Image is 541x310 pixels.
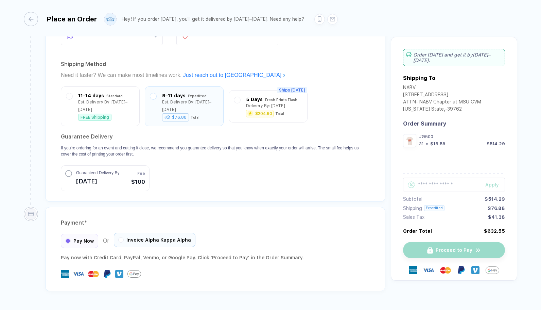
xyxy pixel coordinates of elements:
p: If you're ordering for an event and cutting it close, we recommend you guarantee delivery so that... [61,145,370,157]
div: Shipping [403,206,422,211]
div: Invoice Alpha Kappa Alpha [114,233,195,247]
div: x [425,141,429,146]
img: Paypal [103,270,111,278]
div: Payment [61,217,370,228]
img: Venmo [115,270,123,278]
span: Ships [DATE] [277,87,307,93]
div: Standard [106,92,123,100]
div: NABV [403,85,481,92]
div: #G500 [419,134,505,139]
img: express [409,266,417,274]
div: [STREET_ADDRESS] [403,92,481,99]
div: Order Summary [403,120,505,127]
span: Invoice Alpha Kappa Alpha [126,237,191,243]
div: FREE Shipping [78,114,111,121]
img: visa [423,265,434,276]
div: Shipping To [403,75,435,81]
span: [DATE] [76,176,119,187]
div: 31 [419,141,424,146]
div: $76.88 [162,113,189,121]
div: $632.55 [484,228,505,234]
div: Est. Delivery By: [DATE]–[DATE] [78,98,134,113]
div: Pay now with Credit Card, PayPal , Venmo , or Google Pay. Click 'Proceed to Pay' in the Order Sum... [61,254,370,262]
div: Fresh Prints Flash [265,96,297,103]
div: Total [275,112,284,116]
div: Order [DATE] and get it by [DATE]–[DATE] . [403,49,505,66]
span: Fee [137,170,145,177]
div: Need it faster? We can make most timelines work. [61,70,370,81]
div: Shipping Method [61,59,370,70]
div: 11–14 days [78,92,104,99]
div: Apply [485,182,505,187]
button: Apply [477,178,505,192]
img: Paypal [457,266,465,274]
div: Subtotal [403,196,422,202]
img: e2753acb-2ae3-460e-98f6-62cfc5ead801_nt_front_1757706366771.jpg [405,136,415,146]
div: $514.29 [485,196,505,202]
div: [US_STATE] State , - 39762 [403,106,481,113]
div: 5 Days [246,96,263,103]
div: 5 Days Fresh Prints FlashDelivery By: [DATE]$204.60Total [234,96,302,117]
div: Pay Now [61,234,98,248]
img: master-card [88,268,99,279]
div: 9–11 days ExpeditedEst. Delivery By: [DATE]–[DATE]$76.88Total [150,92,218,121]
img: user profile [104,13,116,25]
div: ATTN- NABV Chapter at MSU CVM [403,99,481,106]
img: Venmo [471,266,479,274]
span: Pay Now [73,238,94,244]
a: Just reach out to [GEOGRAPHIC_DATA] [183,72,286,78]
span: $100 [131,178,145,186]
h2: Guarantee Delivery [61,131,370,142]
img: express [61,270,69,278]
div: Total [191,115,199,119]
div: 11–14 days StandardEst. Delivery By: [DATE]–[DATE]FREE Shipping [66,92,134,121]
div: Expedited [424,205,444,211]
img: visa [73,268,84,279]
div: $16.59 [430,141,446,146]
div: Hey! If you order [DATE], you'll get it delivered by [DATE]–[DATE]. Need any help? [122,16,304,22]
img: master-card [440,265,451,276]
div: 9–11 days [162,92,186,99]
div: Expedited [188,92,207,100]
div: Order Total [403,228,432,234]
span: Guaranteed Delivery By [76,170,119,176]
div: $76.88 [488,206,505,211]
div: $41.38 [488,214,505,220]
div: $204.60 [255,112,272,116]
div: Sales Tax [403,214,424,220]
div: Delivery By: [DATE] [246,102,285,110]
div: Place an Order [47,15,97,23]
div: $514.29 [487,141,505,146]
img: GPay [127,267,141,281]
img: GPay [486,263,499,277]
button: Guaranteed Delivery By[DATE]Fee$100 [61,165,150,191]
div: Est. Delivery By: [DATE]–[DATE] [162,98,218,113]
div: Or [61,234,195,248]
